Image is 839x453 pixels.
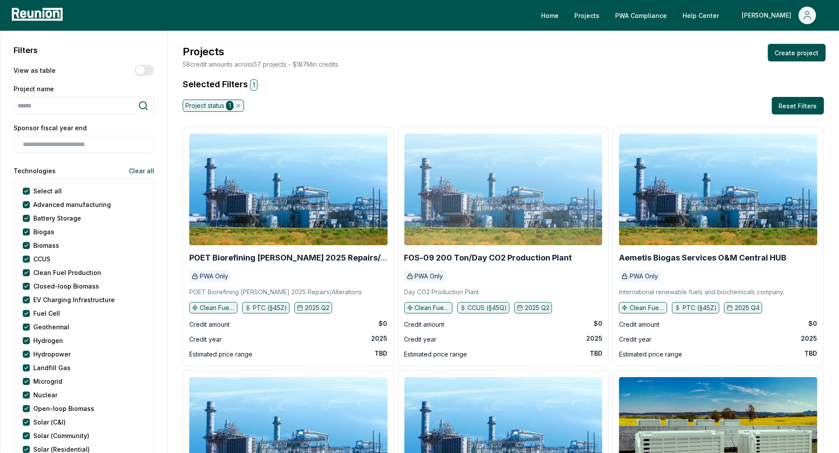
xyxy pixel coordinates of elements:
[181,60,338,69] p: 58 credit amounts across 57 projects - $ 187M in credits
[809,319,818,328] div: $0
[590,349,602,358] div: TBD
[189,319,230,330] div: Credit amount
[189,134,388,246] img: POET Biorefining Preston 2025 Repairs/Alterations
[122,162,154,179] button: Clear all
[181,44,338,60] h3: Projects
[534,7,566,24] a: Home
[33,322,69,332] label: Geothermal
[404,334,437,345] div: Credit year
[805,349,818,358] div: TBD
[33,282,99,291] label: Closed-loop Biomass
[189,253,387,271] b: POET Biorefining [PERSON_NAME] 2025 Repairs/Alterations
[735,303,760,312] p: 2025 Q4
[189,349,252,360] div: Estimated price range
[594,319,602,328] div: $0
[189,334,222,345] div: Credit year
[619,288,784,296] p: International renewable fuels and biochemicals company.
[768,44,826,61] a: Create project
[33,336,63,345] label: Hydrogen
[619,253,786,262] a: Aemetis Biogas Services O&M Central HUB
[404,253,572,262] a: FOS-09 200 Ton/Day CO2 Production Plant
[772,97,824,114] button: Reset Filters
[415,303,450,312] p: Clean Fuel Production
[801,334,818,343] div: 2025
[183,100,244,112] div: Project status
[619,349,682,360] div: Estimated price range
[735,7,823,24] button: [PERSON_NAME]
[404,134,603,246] img: FOS-09 200 Ton/Day CO2 Production Plant
[33,417,66,427] label: Solar (C&I)
[619,302,667,314] button: Clean Fuel Production
[619,134,818,246] img: Aemetis Biogas Services O&M Central HUB
[294,302,332,314] button: 2025 Q2
[676,7,726,24] a: Help Center
[33,186,62,196] label: Select all
[33,377,62,386] label: Microgrid
[14,166,56,175] label: Technologies
[683,303,717,312] p: PTC (§45Z)
[33,241,59,250] label: Biomass
[33,214,81,223] label: Battery Storage
[379,319,388,328] div: $0
[33,295,115,304] label: EV Charging Infrastructure
[14,123,154,132] label: Sponsor fiscal year end
[253,303,287,312] p: PTC (§45Z)
[514,302,552,314] button: 2025 Q2
[14,44,38,56] h2: Filters
[226,101,234,111] div: 1
[372,334,388,343] div: 2025
[200,303,235,312] p: Clean Fuel Production
[33,254,50,264] label: CCUS
[33,431,89,440] label: Solar (Community)
[724,302,762,314] button: 2025 Q4
[375,349,388,358] div: TBD
[525,303,549,312] p: 2025 Q2
[33,390,57,399] label: Nuclear
[33,268,101,277] label: Clean Fuel Production
[189,253,388,262] a: POET Biorefining [PERSON_NAME] 2025 Repairs/Alterations
[181,78,826,91] h4: Selected Filters
[404,319,445,330] div: Credit amount
[742,7,795,24] div: [PERSON_NAME]
[33,309,60,318] label: Fuel Cell
[608,7,674,24] a: PWA Compliance
[619,319,659,330] div: Credit amount
[404,288,479,296] p: Day CO2 Production Plant
[630,272,658,281] p: PWA Only
[468,303,507,312] p: CCUS (§45Q)
[33,200,111,209] label: Advanced manufacturing
[33,350,71,359] label: Hydropower
[619,334,651,345] div: Credit year
[14,84,154,93] label: Project name
[415,272,443,281] p: PWA Only
[189,288,362,296] p: POET Biorefining [PERSON_NAME] 2025 Repairs/Alterations
[534,7,830,24] nav: Main
[567,7,606,24] a: Projects
[250,79,258,91] div: 1
[33,227,54,236] label: Biogas
[404,302,453,314] button: Clean Fuel Production
[14,66,56,75] label: View as table
[200,272,228,281] p: PWA Only
[305,303,329,312] p: 2025 Q2
[33,363,71,372] label: Landfill Gas
[404,349,467,360] div: Estimated price range
[33,404,94,413] label: Open-loop Biomass
[189,302,237,314] button: Clean Fuel Production
[586,334,602,343] div: 2025
[630,303,665,312] p: Clean Fuel Production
